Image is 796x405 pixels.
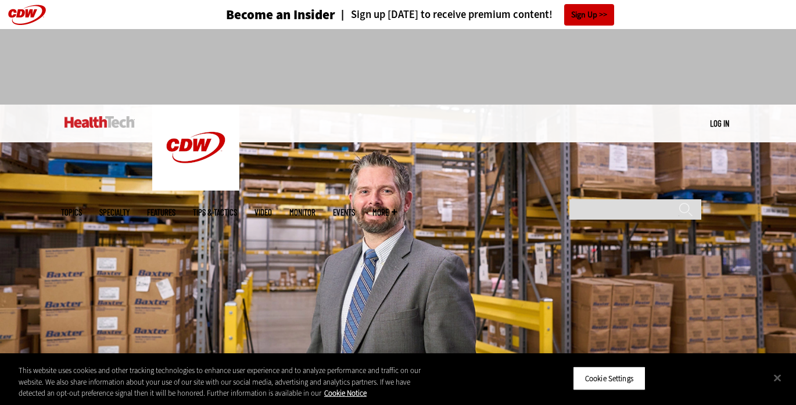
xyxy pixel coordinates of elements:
[147,208,175,217] a: Features
[99,208,130,217] span: Specialty
[710,118,729,128] a: Log in
[187,41,609,93] iframe: advertisement
[193,208,237,217] a: Tips & Tactics
[152,105,239,191] img: Home
[289,208,315,217] a: MonITor
[710,117,729,130] div: User menu
[182,8,335,21] a: Become an Insider
[152,181,239,193] a: CDW
[324,388,367,398] a: More information about your privacy
[61,208,82,217] span: Topics
[564,4,614,26] a: Sign Up
[333,208,355,217] a: Events
[335,9,553,20] a: Sign up [DATE] to receive premium content!
[254,208,272,217] a: Video
[19,365,438,399] div: This website uses cookies and other tracking technologies to enhance user experience and to analy...
[64,116,135,128] img: Home
[372,208,397,217] span: More
[226,8,335,21] h3: Become an Insider
[765,365,790,390] button: Close
[573,366,646,390] button: Cookie Settings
